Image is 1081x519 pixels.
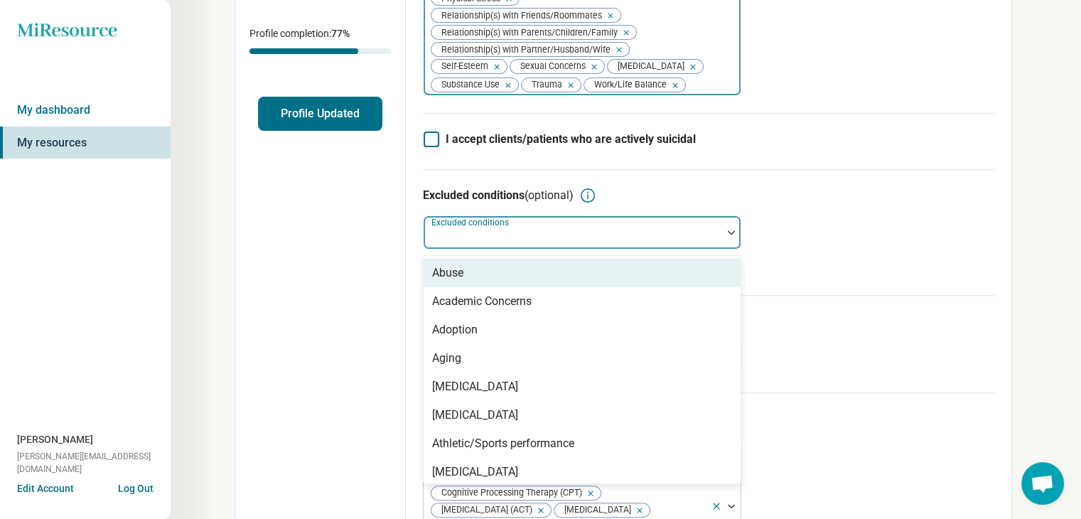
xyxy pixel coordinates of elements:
[432,350,461,367] div: Aging
[432,321,478,338] div: Adoption
[522,78,566,92] span: Trauma
[431,78,504,92] span: Substance Use
[525,188,574,202] span: (optional)
[235,18,405,63] div: Profile completion:
[258,97,382,131] button: Profile Updated
[17,432,93,447] span: [PERSON_NAME]
[431,503,537,517] span: [MEDICAL_DATA] (ACT)
[17,481,74,496] button: Edit Account
[510,60,590,73] span: Sexual Concerns
[432,464,518,481] div: [MEDICAL_DATA]
[432,264,463,282] div: Abuse
[432,435,574,452] div: Athletic/Sports performance
[432,293,532,310] div: Academic Concerns
[331,28,350,39] span: 77 %
[431,9,606,22] span: Relationship(s) with Friends/Roommates
[431,218,512,228] label: Excluded conditions
[249,48,391,54] div: Profile completion
[1021,462,1064,505] div: Open chat
[432,378,518,395] div: [MEDICAL_DATA]
[423,187,574,204] h3: Excluded conditions
[554,503,635,517] span: [MEDICAL_DATA]
[118,481,154,493] button: Log Out
[431,26,622,39] span: Relationship(s) with Parents/Children/Family
[584,78,671,92] span: Work/Life Balance
[608,60,689,73] span: [MEDICAL_DATA]
[432,407,518,424] div: [MEDICAL_DATA]
[17,450,171,476] span: [PERSON_NAME][EMAIL_ADDRESS][DOMAIN_NAME]
[431,486,586,500] span: Cognitive Processing Therapy (CPT)
[431,60,493,73] span: Self-Esteem
[431,43,615,56] span: Relationship(s) with Partner/Husband/Wife
[446,132,696,146] span: I accept clients/patients who are actively suicidal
